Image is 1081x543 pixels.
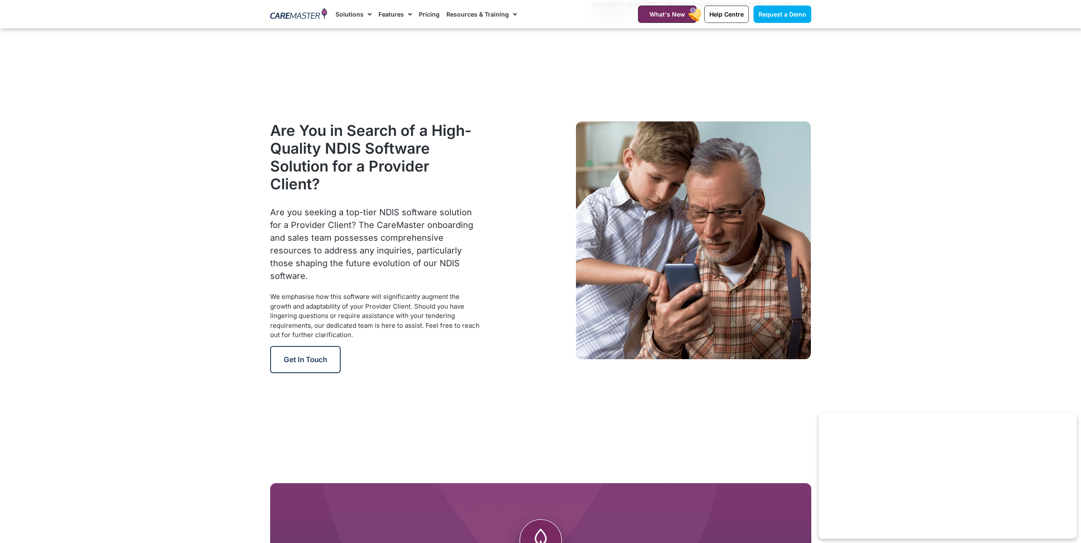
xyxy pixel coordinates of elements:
[709,11,744,18] span: Help Centre
[284,355,327,364] span: Get in Touch
[270,8,327,21] img: CareMaster Logo
[704,6,749,23] a: Help Centre
[576,121,811,359] img: CareMaster's NDIS CRM is a versatile program that simplifies accounting, payroll, award interpret...
[270,206,481,282] div: Are you seeking a top-tier NDIS software solution for a Provider Client? The CareMaster onboardin...
[270,121,481,193] h2: Are You in Search of a High-Quality NDIS Software Solution for a Provider Client?
[649,11,685,18] span: What's New
[270,293,480,339] span: We emphasise how this software will significantly augment the growth and adaptability of your Pro...
[638,6,697,23] a: What's New
[270,346,341,373] a: Get in Touch
[754,6,811,23] a: Request a Demo
[759,11,806,18] span: Request a Demo
[819,413,1077,539] iframe: Popup CTA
